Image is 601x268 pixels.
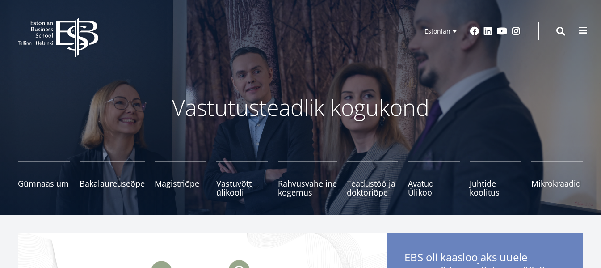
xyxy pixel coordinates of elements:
[470,179,521,197] span: Juhtide koolitus
[470,27,479,36] a: Facebook
[347,161,399,197] a: Teadustöö ja doktoriõpe
[18,161,70,197] a: Gümnaasium
[347,179,399,197] span: Teadustöö ja doktoriõpe
[18,179,70,188] span: Gümnaasium
[216,161,268,197] a: Vastuvõtt ülikooli
[216,179,268,197] span: Vastuvõtt ülikooli
[155,161,206,197] a: Magistriõpe
[470,161,521,197] a: Juhtide koolitus
[278,179,337,197] span: Rahvusvaheline kogemus
[80,161,145,197] a: Bakalaureuseõpe
[531,179,583,188] span: Mikrokraadid
[483,27,492,36] a: Linkedin
[512,27,521,36] a: Instagram
[408,179,460,197] span: Avatud Ülikool
[408,161,460,197] a: Avatud Ülikool
[80,179,145,188] span: Bakalaureuseõpe
[531,161,583,197] a: Mikrokraadid
[64,94,538,121] p: Vastutusteadlik kogukond
[497,27,507,36] a: Youtube
[278,161,337,197] a: Rahvusvaheline kogemus
[155,179,206,188] span: Magistriõpe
